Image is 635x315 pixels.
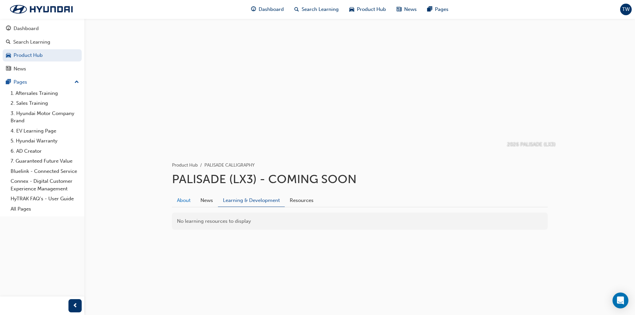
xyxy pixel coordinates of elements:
span: car-icon [6,53,11,59]
button: Pages [3,76,82,88]
button: TW [620,4,632,15]
img: Trak [3,2,79,16]
a: Dashboard [3,22,82,35]
span: Product Hub [357,6,386,13]
p: 2026 PALISADE (LX3) [507,141,556,148]
span: Dashboard [259,6,284,13]
span: news-icon [6,66,11,72]
a: 4. EV Learning Page [8,126,82,136]
a: pages-iconPages [422,3,454,16]
div: Open Intercom Messenger [613,293,628,308]
a: All Pages [8,204,82,214]
span: search-icon [6,39,11,45]
div: No learning resources to display [172,213,548,230]
a: 7. Guaranteed Future Value [8,156,82,166]
a: news-iconNews [391,3,422,16]
a: Product Hub [172,162,198,168]
span: car-icon [349,5,354,14]
a: HyTRAK FAQ's - User Guide [8,194,82,204]
div: Search Learning [13,38,50,46]
div: Pages [14,78,27,86]
span: Pages [435,6,448,13]
span: pages-icon [6,79,11,85]
div: Dashboard [14,25,39,32]
button: DashboardSearch LearningProduct HubNews [3,21,82,76]
span: News [404,6,417,13]
a: 6. AD Creator [8,146,82,156]
span: guage-icon [6,26,11,32]
a: search-iconSearch Learning [289,3,344,16]
span: Search Learning [302,6,339,13]
a: News [195,194,218,207]
h1: PALISADE (LX3) - COMING SOON [172,172,548,186]
a: Product Hub [3,49,82,61]
a: car-iconProduct Hub [344,3,391,16]
span: up-icon [74,78,79,87]
span: prev-icon [73,302,78,310]
a: News [3,63,82,75]
a: guage-iconDashboard [246,3,289,16]
a: Search Learning [3,36,82,48]
a: Connex - Digital Customer Experience Management [8,176,82,194]
span: pages-icon [427,5,432,14]
div: News [14,65,26,73]
a: 2. Sales Training [8,98,82,108]
span: search-icon [294,5,299,14]
a: 3. Hyundai Motor Company Brand [8,108,82,126]
a: Resources [285,194,318,207]
a: 1. Aftersales Training [8,88,82,98]
li: PALISADE CALLIGRAPHY [204,162,255,169]
a: 5. Hyundai Warranty [8,136,82,146]
a: Bluelink - Connected Service [8,166,82,177]
span: TW [622,6,630,13]
span: guage-icon [251,5,256,14]
span: news-icon [397,5,402,14]
a: Learning & Development [218,194,285,207]
a: About [172,194,195,207]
